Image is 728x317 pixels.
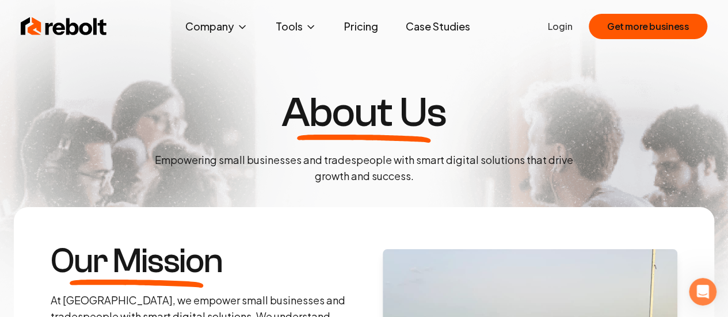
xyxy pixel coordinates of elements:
a: Case Studies [397,15,479,38]
button: Get more business [589,14,707,39]
iframe: Intercom live chat [689,278,716,305]
p: Empowering small businesses and tradespeople with smart digital solutions that drive growth and s... [146,152,583,184]
a: Pricing [335,15,387,38]
button: Tools [266,15,326,38]
a: Login [548,20,573,33]
h1: About Us [281,92,446,133]
img: Rebolt Logo [21,15,107,38]
h3: Our Mission [51,244,223,278]
button: Company [176,15,257,38]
